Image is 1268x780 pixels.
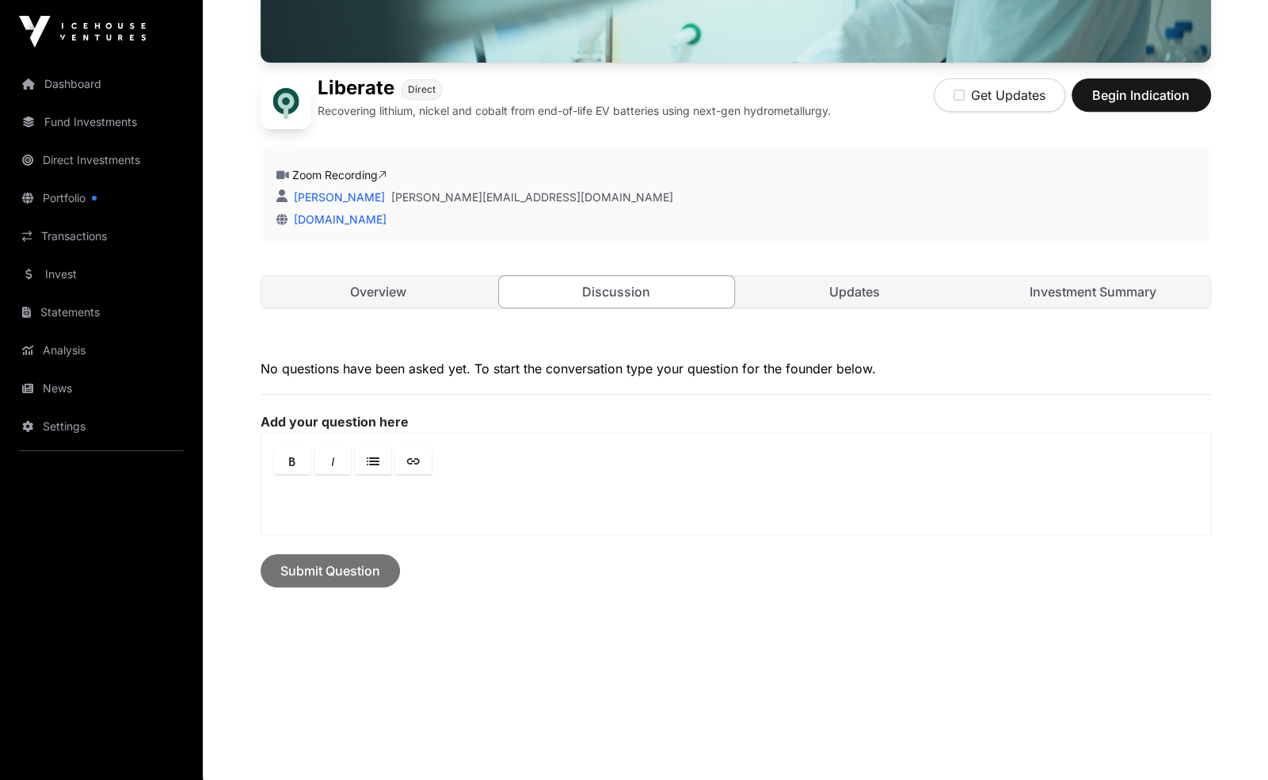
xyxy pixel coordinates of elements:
[408,83,436,96] span: Direct
[287,212,386,226] a: [DOMAIN_NAME]
[261,359,1211,378] p: No questions have been asked yet. To start the conversation type your question for the founder be...
[314,448,351,474] a: Italic
[261,276,497,308] a: Overview
[1091,86,1191,105] span: Begin Indication
[261,276,1210,308] nav: Tabs
[13,371,190,406] a: News
[292,168,386,182] a: Zoom Recording
[19,16,146,48] img: Icehouse Ventures Logo
[318,103,831,119] p: Recovering lithium, nickel and cobalt from end-of-life EV batteries using next-gen hydrometallurgy.
[1072,78,1211,112] button: Begin Indication
[934,78,1065,112] button: Get Updates
[13,409,190,444] a: Settings
[13,257,190,292] a: Invest
[391,189,673,205] a: [PERSON_NAME][EMAIL_ADDRESS][DOMAIN_NAME]
[13,295,190,330] a: Statements
[355,448,391,474] a: Lists
[318,78,394,100] h1: Liberate
[1072,94,1211,110] a: Begin Indication
[498,275,735,308] a: Discussion
[13,105,190,140] a: Fund Investments
[975,276,1210,308] a: Investment Summary
[13,181,190,216] a: Portfolio
[1189,704,1268,780] iframe: Chat Widget
[261,414,1211,430] label: Add your question here
[291,190,385,204] a: [PERSON_NAME]
[261,78,311,129] img: Liberate
[274,448,310,474] a: Bold
[13,143,190,178] a: Direct Investments
[13,333,190,368] a: Analysis
[13,219,190,254] a: Transactions
[395,448,432,474] a: Link
[13,67,190,101] a: Dashboard
[737,276,973,308] a: Updates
